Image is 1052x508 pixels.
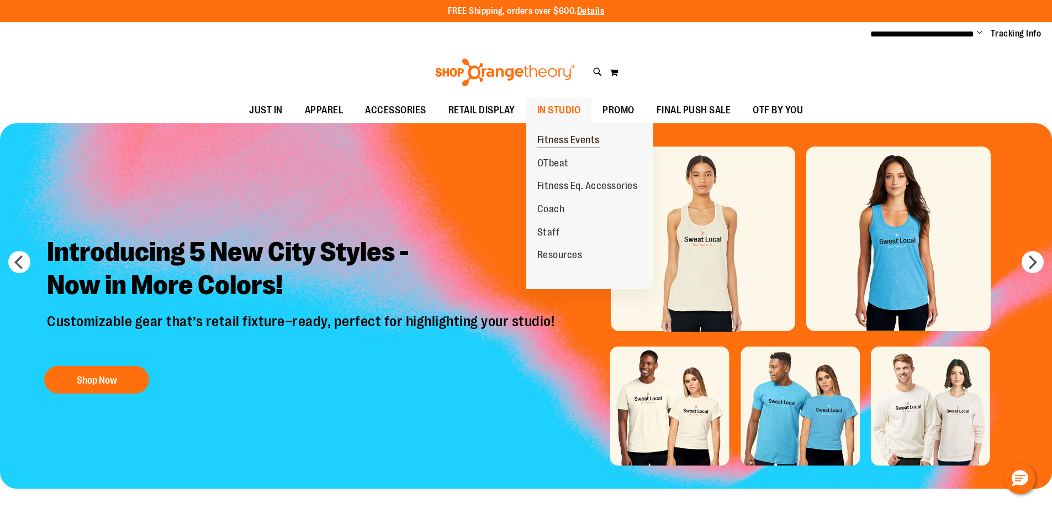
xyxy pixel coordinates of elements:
[591,98,646,123] a: PROMO
[1005,463,1035,494] button: Hello, have a question? Let’s chat.
[249,98,283,123] span: JUST IN
[526,123,653,289] ul: IN STUDIO
[657,98,731,123] span: FINAL PUSH SALE
[354,98,437,123] a: ACCESSORIES
[526,244,594,267] a: Resources
[448,5,605,18] p: FREE Shipping, orders over $600.
[526,221,571,244] a: Staff
[39,227,565,312] h2: Introducing 5 New City Styles - Now in More Colors!
[753,98,803,123] span: OTF BY YOU
[526,198,576,221] a: Coach
[238,98,294,123] a: JUST IN
[646,98,742,123] a: FINAL PUSH SALE
[1022,251,1044,273] button: next
[526,175,649,198] a: Fitness Eq. Accessories
[537,98,581,123] span: IN STUDIO
[365,98,426,123] span: ACCESSORIES
[526,98,592,123] a: IN STUDIO
[526,129,611,152] a: Fitness Events
[434,59,577,86] img: Shop Orangetheory
[991,28,1042,40] a: Tracking Info
[602,98,635,123] span: PROMO
[526,152,580,175] a: OTbeat
[537,134,600,148] span: Fitness Events
[39,227,565,399] a: Introducing 5 New City Styles -Now in More Colors! Customizable gear that’s retail fixture–ready,...
[977,28,982,39] button: Account menu
[448,98,515,123] span: RETAIL DISPLAY
[537,158,569,171] span: OTbeat
[8,251,30,273] button: prev
[537,249,583,263] span: Resources
[305,98,343,123] span: APPAREL
[437,98,526,123] a: RETAIL DISPLAY
[39,312,565,354] p: Customizable gear that’s retail fixture–ready, perfect for highlighting your studio!
[742,98,814,123] a: OTF BY YOU
[537,180,638,194] span: Fitness Eq. Accessories
[44,366,149,394] button: Shop Now
[577,6,605,16] a: Details
[294,98,355,123] a: APPAREL
[537,227,560,240] span: Staff
[537,203,565,217] span: Coach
